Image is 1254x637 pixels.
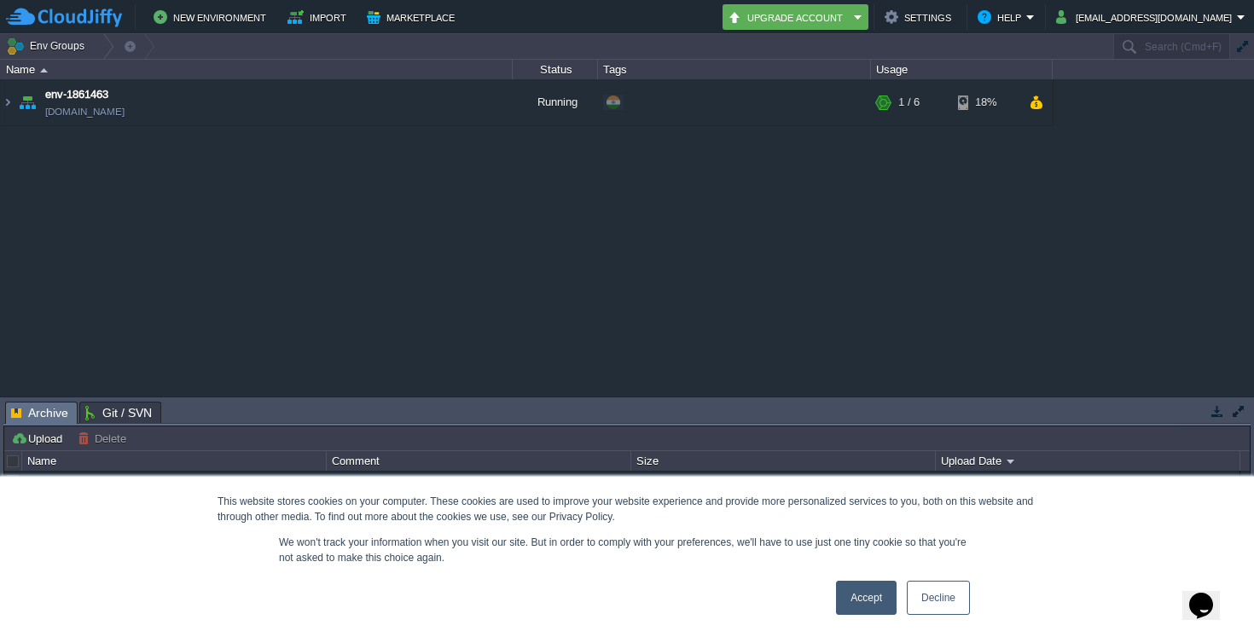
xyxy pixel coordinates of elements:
[2,60,512,79] div: Name
[936,471,1239,490] div: 08:55 | [DATE]
[45,86,108,103] a: env-1861463
[978,7,1026,27] button: Help
[6,7,122,28] img: CloudJiffy
[937,451,1239,471] div: Upload Date
[728,7,849,27] button: Upgrade Account
[6,34,90,58] button: Env Groups
[23,451,326,471] div: Name
[885,7,956,27] button: Settings
[279,535,975,565] p: We won't track your information when you visit our site. But in order to comply with your prefere...
[154,7,271,27] button: New Environment
[78,431,131,446] button: Delete
[907,581,970,615] a: Decline
[898,79,920,125] div: 1 / 6
[1,79,15,125] img: AMDAwAAAACH5BAEAAAAALAAAAAABAAEAAAICRAEAOw==
[287,7,351,27] button: Import
[40,68,48,72] img: AMDAwAAAACH5BAEAAAAALAAAAAABAAEAAAICRAEAOw==
[514,60,597,79] div: Status
[328,451,630,471] div: Comment
[958,79,1013,125] div: 18%
[11,402,68,424] span: Archive
[26,474,97,487] a: HelloWorld.zip
[1056,7,1237,27] button: [EMAIL_ADDRESS][DOMAIN_NAME]
[11,431,67,446] button: Upload
[1182,569,1237,620] iframe: chat widget
[367,7,460,27] button: Marketplace
[631,471,934,490] div: 575 KB
[632,451,935,471] div: Size
[85,402,152,423] span: Git / SVN
[513,79,598,125] div: Running
[836,581,897,615] a: Accept
[599,60,870,79] div: Tags
[872,60,1052,79] div: Usage
[218,494,1036,524] div: This website stores cookies on your computer. These cookies are used to improve your website expe...
[15,79,39,125] img: AMDAwAAAACH5BAEAAAAALAAAAAABAAEAAAICRAEAOw==
[327,471,630,490] div: Sample package which you can deploy to your environment. Feel free to delete and upload a package...
[45,103,125,120] a: [DOMAIN_NAME]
